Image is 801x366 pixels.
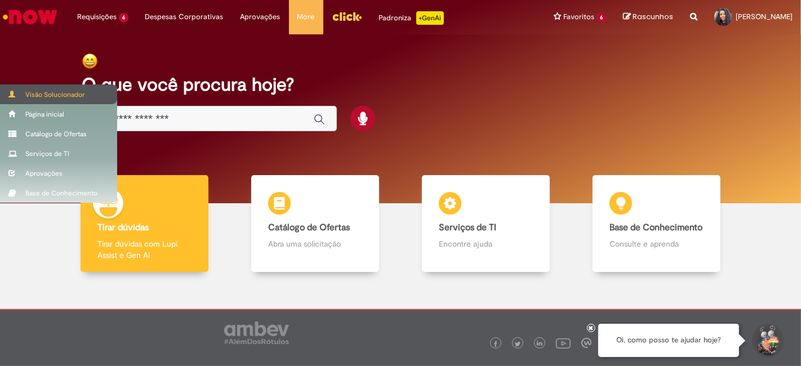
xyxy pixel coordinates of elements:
[581,338,591,348] img: logo_footer_workplace.png
[97,238,192,261] p: Tirar dúvidas com Lupi Assist e Gen Ai
[416,11,444,25] p: +GenAi
[379,11,444,25] div: Padroniza
[268,238,363,249] p: Abra uma solicitação
[230,175,400,273] a: Catálogo de Ofertas Abra uma solicitação
[750,324,784,358] button: Iniciar Conversa de Suporte
[400,175,571,273] a: Serviços de TI Encontre ajuda
[224,322,289,344] img: logo_footer_ambev_rotulo_gray.png
[439,238,533,249] p: Encontre ajuda
[556,336,571,350] img: logo_footer_youtube.png
[82,53,98,69] img: happy-face.png
[609,238,704,249] p: Consulte e aprenda
[332,8,362,25] img: click_logo_yellow_360x200.png
[597,13,606,23] span: 6
[119,13,128,23] span: 6
[268,222,350,233] b: Catálogo de Ofertas
[77,11,117,23] span: Requisições
[97,222,149,233] b: Tirar dúvidas
[571,175,742,273] a: Base de Conhecimento Consulte e aprenda
[241,11,281,23] span: Aprovações
[59,175,230,273] a: Tirar dúvidas Tirar dúvidas com Lupi Assist e Gen Ai
[439,222,496,233] b: Serviços de TI
[609,222,702,233] b: Base de Conhecimento
[598,324,739,357] div: Oi, como posso te ajudar hoje?
[623,12,673,23] a: Rascunhos
[1,6,59,28] img: ServiceNow
[563,11,594,23] span: Favoritos
[736,12,793,21] span: [PERSON_NAME]
[145,11,224,23] span: Despesas Corporativas
[633,11,673,22] span: Rascunhos
[537,341,542,347] img: logo_footer_linkedin.png
[297,11,315,23] span: More
[515,341,520,347] img: logo_footer_twitter.png
[82,75,719,95] h2: O que você procura hoje?
[493,341,499,347] img: logo_footer_facebook.png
